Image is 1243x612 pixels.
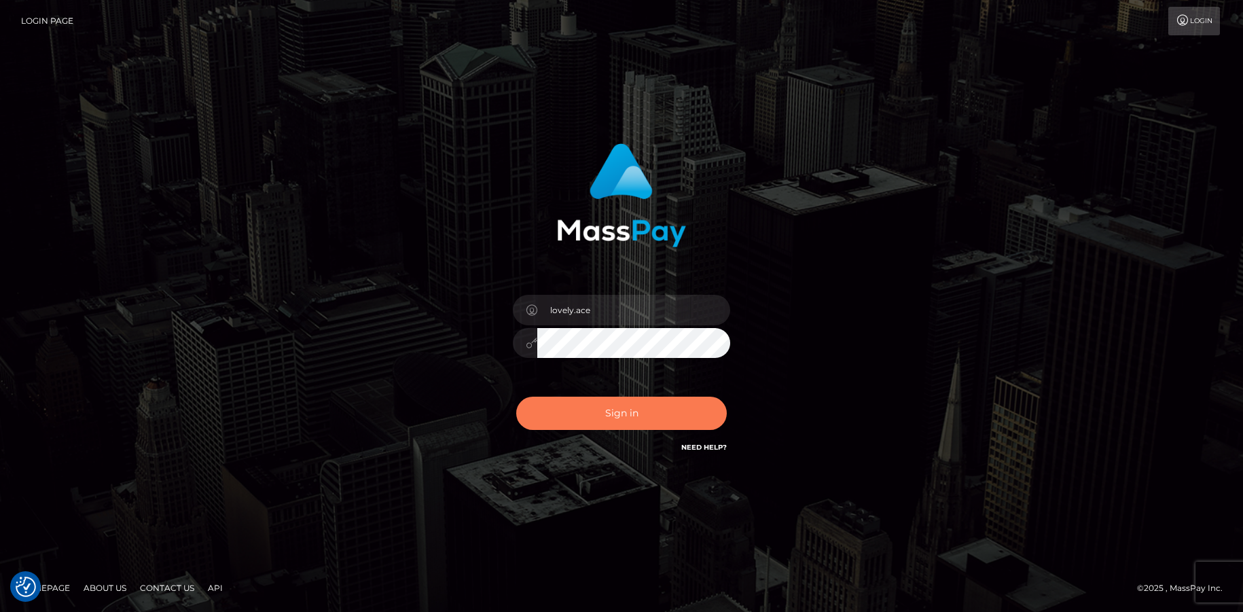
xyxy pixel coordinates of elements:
a: API [202,577,228,598]
input: Username... [537,295,730,325]
div: © 2025 , MassPay Inc. [1137,581,1233,596]
a: Homepage [15,577,75,598]
a: Login [1168,7,1220,35]
button: Sign in [516,397,727,430]
a: Contact Us [134,577,200,598]
img: Revisit consent button [16,577,36,597]
img: MassPay Login [557,143,686,247]
a: About Us [78,577,132,598]
a: Login Page [21,7,73,35]
a: Need Help? [681,443,727,452]
button: Consent Preferences [16,577,36,597]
